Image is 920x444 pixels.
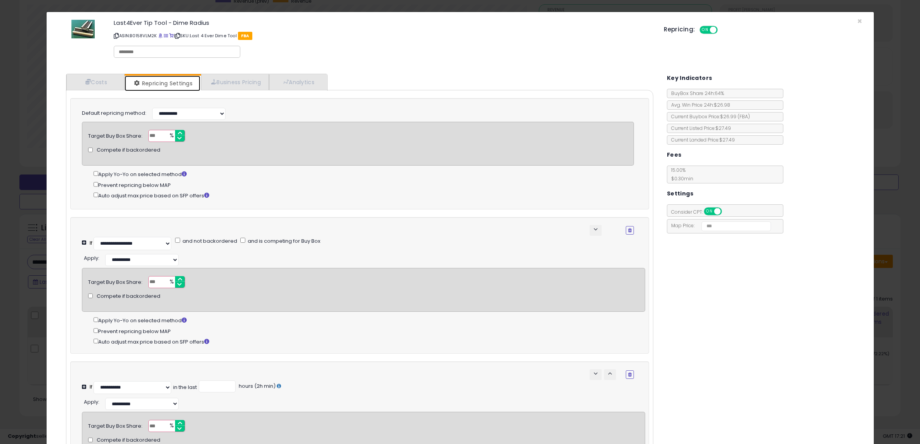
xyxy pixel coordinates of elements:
span: ON [705,208,714,215]
div: Target Buy Box Share: [88,276,142,286]
span: $26.99 [720,113,750,120]
span: Apply [84,398,98,406]
h5: Repricing: [664,26,695,33]
span: Current Buybox Price: [667,113,750,120]
span: Compete if backordered [97,437,160,444]
span: Current Landed Price: $27.49 [667,136,735,143]
span: FBA [238,32,252,40]
span: Apply [84,254,98,262]
span: % [165,130,177,142]
div: Apply Yo-Yo on selected method [94,316,645,324]
span: Current Listed Price: $27.49 [667,125,731,131]
span: % [165,276,177,288]
h5: Settings [667,189,693,199]
span: Compete if backordered [97,147,160,154]
h3: Last4Ever Tip Tool - Dime Radius [114,20,652,26]
a: BuyBox page [158,33,163,39]
div: Target Buy Box Share: [88,420,142,430]
span: $0.30 min [667,175,693,182]
span: Consider CPT: [667,209,732,215]
span: and not backordered [181,237,237,245]
span: 15.00 % [667,167,693,182]
div: Auto adjust max price based on SFP offers [94,191,634,199]
span: keyboard_arrow_down [592,226,599,233]
span: keyboard_arrow_up [606,370,614,377]
span: OFF [717,27,729,33]
a: Business Pricing [201,74,269,90]
a: Your listing only [169,33,174,39]
span: and is competing for Buy Box [246,237,320,245]
div: Prevent repricing below MAP [94,327,645,335]
span: hours (2h min) [238,382,276,390]
div: : [84,252,99,262]
h5: Key Indicators [667,73,712,83]
span: Avg. Win Price 24h: $26.98 [667,102,730,108]
span: BuyBox Share 24h: 64% [667,90,724,97]
i: Remove Condition [628,228,632,233]
span: OFF [720,208,733,215]
a: Repricing Settings [125,76,201,91]
a: Analytics [269,74,326,90]
div: : [84,396,99,406]
div: Target Buy Box Share: [88,130,142,140]
i: Remove Condition [628,372,632,377]
div: Auto adjust max price based on SFP offers [94,337,645,346]
span: keyboard_arrow_down [592,370,599,377]
div: Prevent repricing below MAP [94,180,634,189]
label: Default repricing method: [82,110,146,117]
span: ( FBA ) [738,113,750,120]
span: Map Price: [667,222,771,229]
span: ON [701,27,710,33]
h5: Fees [667,150,682,160]
div: Apply Yo-Yo on selected method [94,169,634,178]
a: Costs [66,74,125,90]
span: × [857,16,862,27]
div: in the last [173,384,197,391]
img: 51zsigpieKL._SL60_.jpg [71,20,95,38]
a: All offer listings [164,33,168,39]
span: % [165,420,177,432]
span: Compete if backordered [97,293,160,300]
p: ASIN: B0158VLM2K | SKU: Last 4 Ever Dime Tool [114,29,652,42]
